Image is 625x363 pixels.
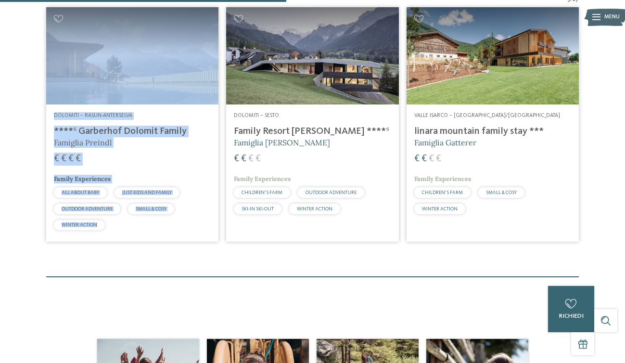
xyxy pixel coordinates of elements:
[248,154,254,164] span: €
[226,7,398,242] a: Cercate un hotel per famiglie? Qui troverete solo i migliori! Dolomiti – Sesto Family Resort [PER...
[436,154,441,164] span: €
[242,190,282,195] span: CHILDREN’S FARM
[46,7,218,242] a: Cercate un hotel per famiglie? Qui troverete solo i migliori! Dolomiti – Rasun-Anterselva ****ˢ G...
[548,286,594,332] a: richiedi
[226,7,398,104] img: Family Resort Rainer ****ˢ
[486,190,517,195] span: SMALL & COSY
[54,175,111,183] span: Family Experiences
[234,154,239,164] span: €
[407,7,579,104] img: Cercate un hotel per famiglie? Qui troverete solo i migliori!
[306,190,357,195] span: OUTDOOR ADVENTURE
[234,175,291,183] span: Family Experiences
[46,7,218,104] img: Cercate un hotel per famiglie? Qui troverete solo i migliori!
[61,154,66,164] span: €
[62,222,97,227] span: WINTER ACTION
[68,154,74,164] span: €
[54,113,132,118] span: Dolomiti – Rasun-Anterselva
[255,154,261,164] span: €
[407,7,579,242] a: Cercate un hotel per famiglie? Qui troverete solo i migliori! Valle Isarco – [GEOGRAPHIC_DATA]/[G...
[414,138,476,147] span: Famiglia Gatterer
[62,190,99,195] span: ALL ABOUT BABY
[234,138,330,147] span: Famiglia [PERSON_NAME]
[136,207,166,211] span: SMALL & COSY
[242,207,274,211] span: SKI-IN SKI-OUT
[421,154,427,164] span: €
[429,154,434,164] span: €
[559,313,584,319] span: richiedi
[422,190,463,195] span: CHILDREN’S FARM
[54,138,112,147] span: Famiglia Preindl
[414,113,560,118] span: Valle Isarco – [GEOGRAPHIC_DATA]/[GEOGRAPHIC_DATA]
[241,154,246,164] span: €
[62,207,113,211] span: OUTDOOR ADVENTURE
[422,207,458,211] span: WINTER ACTION
[122,190,172,195] span: JUST KIDS AND FAMILY
[234,126,391,137] h4: Family Resort [PERSON_NAME] ****ˢ
[297,207,332,211] span: WINTER ACTION
[414,175,471,183] span: Family Experiences
[76,154,81,164] span: €
[414,154,420,164] span: €
[54,154,59,164] span: €
[414,126,571,137] h4: linara mountain family stay ***
[54,126,211,137] h4: ****ˢ Garberhof Dolomit Family
[234,113,279,118] span: Dolomiti – Sesto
